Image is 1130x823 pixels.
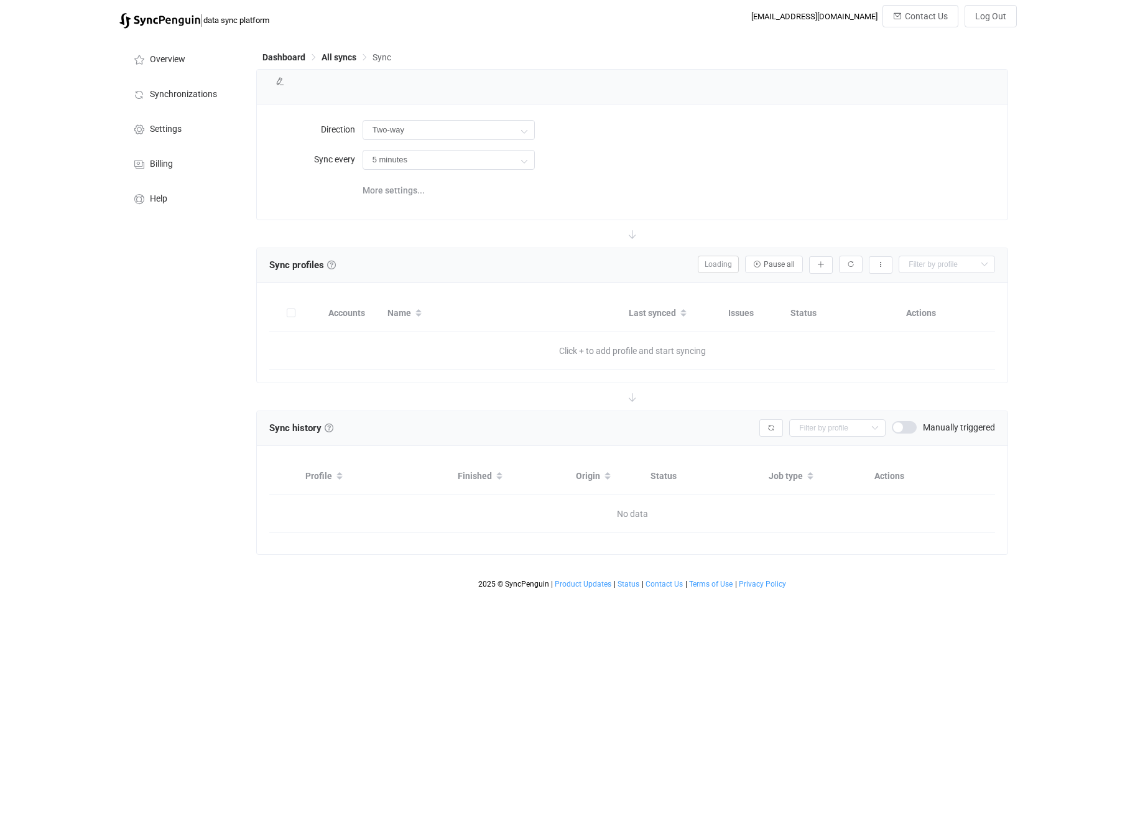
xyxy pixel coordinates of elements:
[735,580,737,588] span: |
[322,52,356,62] span: All syncs
[614,580,616,588] span: |
[739,580,786,588] span: Privacy Policy
[150,194,167,204] span: Help
[738,580,787,588] a: Privacy Policy
[751,12,878,21] div: [EMAIL_ADDRESS][DOMAIN_NAME]
[882,5,958,27] button: Contact Us
[555,580,611,588] span: Product Updates
[203,16,269,25] span: data sync platform
[119,111,244,146] a: Settings
[688,580,733,588] a: Terms of Use
[645,580,683,588] a: Contact Us
[150,124,182,134] span: Settings
[685,580,687,588] span: |
[262,52,305,62] span: Dashboard
[150,159,173,169] span: Billing
[965,5,1017,27] button: Log Out
[119,76,244,111] a: Synchronizations
[150,90,217,100] span: Synchronizations
[119,41,244,76] a: Overview
[478,580,549,588] span: 2025 © SyncPenguin
[646,580,683,588] span: Contact Us
[262,53,391,62] div: Breadcrumb
[373,52,391,62] span: Sync
[551,580,553,588] span: |
[905,11,948,21] span: Contact Us
[642,580,644,588] span: |
[200,11,203,29] span: |
[975,11,1006,21] span: Log Out
[554,580,612,588] a: Product Updates
[119,13,200,29] img: syncpenguin.svg
[119,146,244,180] a: Billing
[617,580,640,588] a: Status
[150,55,185,65] span: Overview
[119,11,269,29] a: |data sync platform
[119,180,244,215] a: Help
[689,580,733,588] span: Terms of Use
[618,580,639,588] span: Status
